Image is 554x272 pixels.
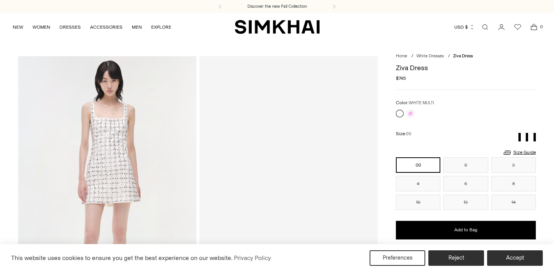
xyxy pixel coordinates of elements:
[526,19,542,35] a: Open cart modal
[370,250,425,266] button: Preferences
[454,19,475,36] button: USD $
[428,250,484,266] button: Reject
[396,53,536,60] nav: breadcrumbs
[235,19,320,34] a: SIMKHAI
[453,53,473,59] span: Ziva Dress
[396,221,536,239] button: Add to Bag
[443,157,488,173] button: 0
[396,157,440,173] button: 00
[396,176,440,191] button: 4
[90,19,123,36] a: ACCESSORIES
[396,75,406,82] span: $745
[11,254,233,262] span: This website uses cookies to ensure you get the best experience on our website.
[411,53,413,60] div: /
[510,19,525,35] a: Wishlist
[396,195,440,210] button: 10
[151,19,171,36] a: EXPLORE
[443,195,488,210] button: 12
[396,99,434,107] label: Color:
[132,19,142,36] a: MEN
[406,131,411,136] span: 00
[538,23,545,30] span: 0
[503,148,536,157] a: Size Guide
[13,19,23,36] a: NEW
[491,176,536,191] button: 8
[409,100,434,105] span: WHITE MULTI
[454,227,477,233] span: Add to Bag
[416,53,444,59] a: White Dresses
[396,64,536,71] h1: Ziva Dress
[396,53,407,59] a: Home
[233,252,272,264] a: Privacy Policy (opens in a new tab)
[443,176,488,191] button: 6
[491,195,536,210] button: 14
[491,157,536,173] button: 2
[247,3,307,10] a: Discover the new Fall Collection
[487,250,543,266] button: Accept
[477,19,493,35] a: Open search modal
[448,53,450,60] div: /
[32,19,50,36] a: WOMEN
[60,19,81,36] a: DRESSES
[396,130,411,138] label: Size:
[494,19,509,35] a: Go to the account page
